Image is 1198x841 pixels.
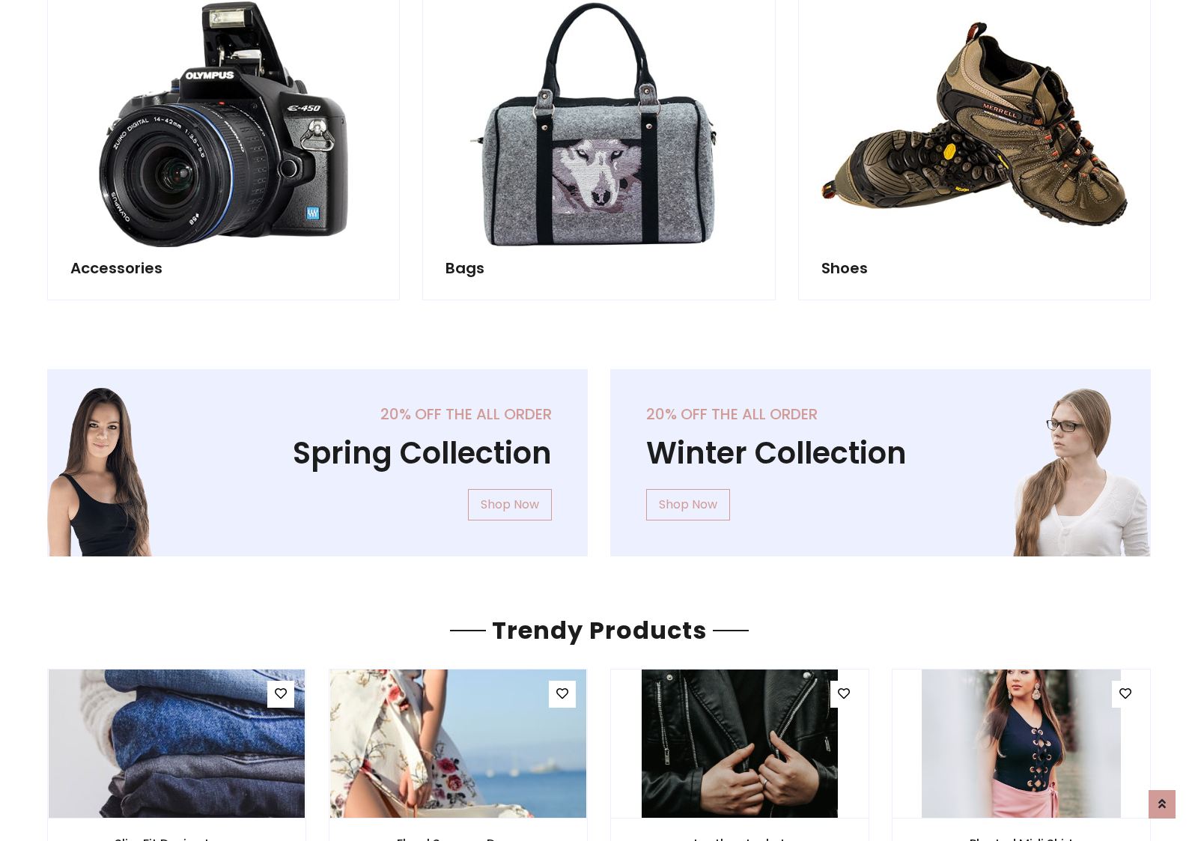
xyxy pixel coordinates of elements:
h5: Bags [446,259,752,277]
span: Trendy Products [486,613,713,647]
h1: Spring Collection [83,435,552,471]
a: Shop Now [646,489,730,520]
h5: Accessories [70,259,377,277]
h5: 20% off the all order [646,405,1115,423]
h1: Winter Collection [646,435,1115,471]
a: Shop Now [468,489,552,520]
h5: Shoes [821,259,1128,277]
h5: 20% off the all order [83,405,552,423]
